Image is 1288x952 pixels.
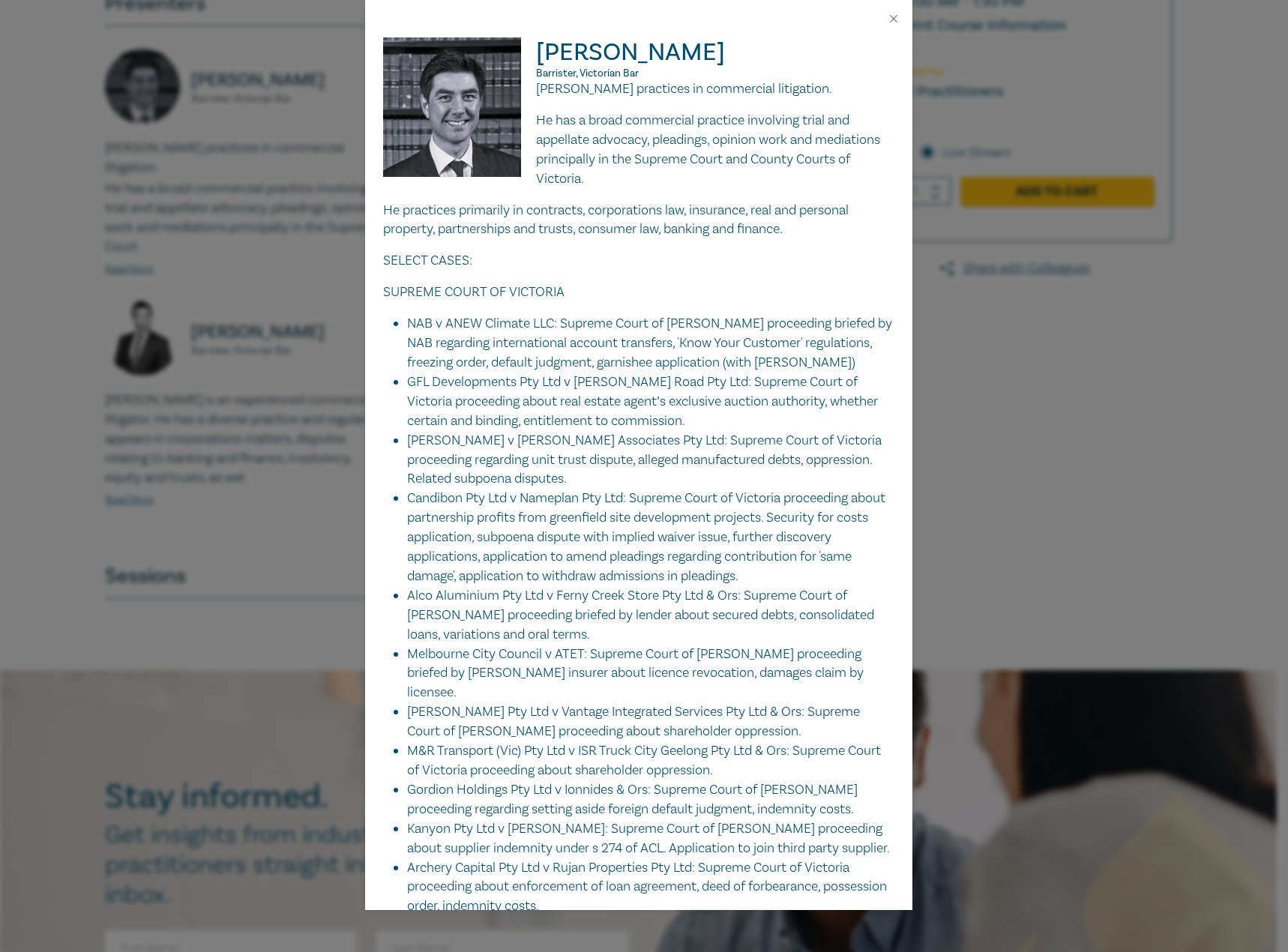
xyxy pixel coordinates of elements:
[407,586,894,645] li: Alco Aluminium Pty Ltd v Ferny Creek Store Pty Ltd & Ors: Supreme Court of [PERSON_NAME] proceedi...
[407,819,894,858] li: Kanyon Pty Ltd v [PERSON_NAME]: Supreme Court of [PERSON_NAME] proceeding about supplier indemnit...
[407,741,894,780] li: M&R Transport (Vic) Pty Ltd v ISR Truck City Geelong Pty Ltd & Ors: Supreme Court of Victoria pro...
[407,431,894,489] li: [PERSON_NAME] v [PERSON_NAME] Associates Pty Ltd: Supreme Court of Victoria proceeding regarding ...
[407,780,894,819] li: Gordion Holdings Pty Ltd v Ionnides & Ors: Supreme Court of [PERSON_NAME] proceeding regarding se...
[383,201,894,240] p: He practices primarily in contracts, corporations law, insurance, real and personal property, par...
[407,314,894,373] li: NAB v ANEW Climate LLC: Supreme Court of [PERSON_NAME] proceeding briefed by NAB regarding intern...
[887,12,900,25] button: Close
[383,111,894,189] p: He has a broad commercial practice involving trial and appellate advocacy, pleadings, opinion wor...
[383,37,894,79] h2: [PERSON_NAME]
[407,373,894,431] li: GFL Developments Pty Ltd v [PERSON_NAME] Road Pty Ltd: Supreme Court of Victoria proceeding about...
[407,702,894,741] li: [PERSON_NAME] Pty Ltd v Vantage Integrated Services Pty Ltd & Ors: Supreme Court of [PERSON_NAME]...
[383,283,894,302] p: SUPREME COURT OF VICTORIA
[536,67,639,80] span: Barrister, Victorian Bar
[383,251,894,271] p: SELECT CASES:
[407,489,894,586] li: Candibon Pty Ltd v Nameplan Pty Ltd: Supreme Court of Victoria proceeding about partnership profi...
[383,37,537,192] img: Jonathan Wilkinson
[407,645,894,703] li: Melbourne City Council v ATET: Supreme Court of [PERSON_NAME] proceeding briefed by [PERSON_NAME]...
[407,858,894,917] li: Archery Capital Pty Ltd v Rujan Properties Pty Ltd: Supreme Court of Victoria proceeding about en...
[383,79,894,99] p: [PERSON_NAME] practices in commercial litigation.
